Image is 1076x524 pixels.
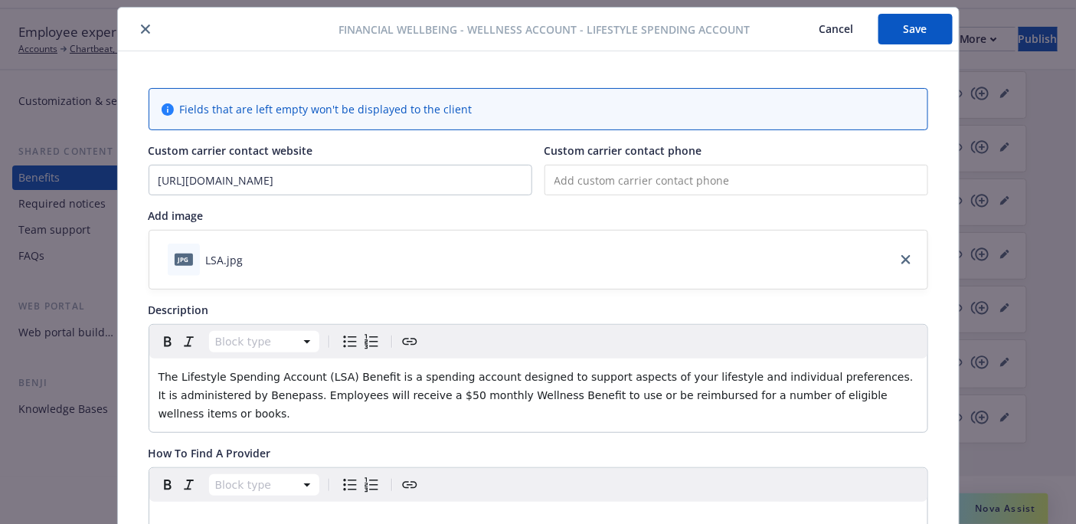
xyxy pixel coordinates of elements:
[149,143,313,158] span: Custom carrier contact website
[178,474,200,496] button: Italic
[178,331,200,352] button: Italic
[149,165,531,195] input: Add custom carrier contact website
[361,331,382,352] button: Numbered list
[338,21,750,38] span: Financial Wellbeing - Wellness Account - Lifestyle Spending Account
[175,254,193,265] span: jpg
[399,331,420,352] button: Create link
[157,331,178,352] button: Bold
[250,252,262,268] button: download file
[136,20,155,38] button: close
[878,14,953,44] button: Save
[159,371,917,420] span: The Lifestyle Spending Account (LSA) Benefit is a spending account designed to support aspects of...
[339,474,361,496] button: Bulleted list
[180,101,473,117] span: Fields that are left empty won't be displayed to the client
[149,359,927,432] div: editable markdown
[339,474,382,496] div: toggle group
[209,331,319,352] button: Block type
[339,331,361,352] button: Bulleted list
[206,252,244,268] div: LSA.jpg
[209,474,319,496] button: Block type
[149,446,271,460] span: How To Find A Provider
[361,474,382,496] button: Numbered list
[399,474,420,496] button: Create link
[795,14,878,44] button: Cancel
[339,331,382,352] div: toggle group
[545,165,928,195] input: Add custom carrier contact phone
[157,474,178,496] button: Bold
[149,208,204,223] span: Add image
[149,303,209,317] span: Description
[897,251,915,269] a: close
[545,143,702,158] span: Custom carrier contact phone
